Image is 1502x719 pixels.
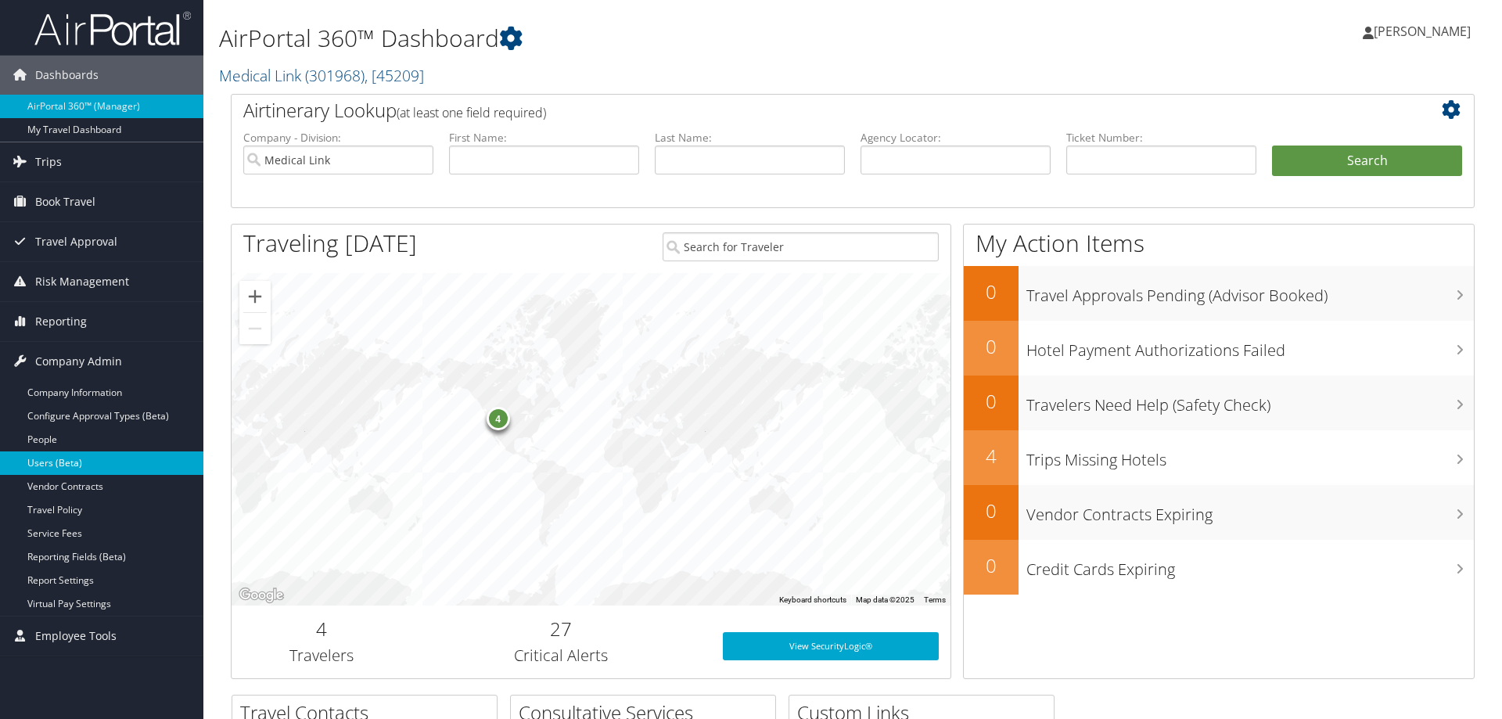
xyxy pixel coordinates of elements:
span: Travel Approval [35,222,117,261]
h3: Hotel Payment Authorizations Failed [1026,332,1474,361]
span: , [ 45209 ] [365,65,424,86]
button: Search [1272,146,1462,177]
span: Map data ©2025 [856,595,914,604]
button: Zoom out [239,313,271,344]
a: 4Trips Missing Hotels [964,430,1474,485]
a: 0Credit Cards Expiring [964,540,1474,595]
span: Company Admin [35,342,122,381]
div: 4 [486,407,509,430]
span: Employee Tools [35,617,117,656]
span: Dashboards [35,56,99,95]
a: 0Travel Approvals Pending (Advisor Booked) [964,266,1474,321]
a: View SecurityLogic® [723,632,939,660]
img: airportal-logo.png [34,10,191,47]
span: Trips [35,142,62,182]
h3: Travel Approvals Pending (Advisor Booked) [1026,277,1474,307]
a: 0Travelers Need Help (Safety Check) [964,376,1474,430]
h2: Airtinerary Lookup [243,97,1359,124]
a: Medical Link [219,65,424,86]
a: 0Hotel Payment Authorizations Failed [964,321,1474,376]
a: 0Vendor Contracts Expiring [964,485,1474,540]
h3: Vendor Contracts Expiring [1026,496,1474,526]
h3: Critical Alerts [423,645,699,667]
span: ( 301968 ) [305,65,365,86]
h2: 0 [964,552,1019,579]
h3: Trips Missing Hotels [1026,441,1474,471]
h2: 4 [964,443,1019,469]
h2: 0 [964,498,1019,524]
label: Last Name: [655,130,845,146]
h1: AirPortal 360™ Dashboard [219,22,1064,55]
label: First Name: [449,130,639,146]
img: Google [235,585,287,606]
label: Company - Division: [243,130,433,146]
a: Open this area in Google Maps (opens a new window) [235,585,287,606]
h3: Travelers Need Help (Safety Check) [1026,386,1474,416]
span: (at least one field required) [397,104,546,121]
button: Zoom in [239,281,271,312]
span: Risk Management [35,262,129,301]
span: [PERSON_NAME] [1374,23,1471,40]
h2: 4 [243,616,400,642]
a: [PERSON_NAME] [1363,8,1486,55]
a: Terms (opens in new tab) [924,595,946,604]
h3: Travelers [243,645,400,667]
h2: 27 [423,616,699,642]
h2: 0 [964,333,1019,360]
h3: Credit Cards Expiring [1026,551,1474,581]
span: Book Travel [35,182,95,221]
h1: Traveling [DATE] [243,227,417,260]
span: Reporting [35,302,87,341]
h1: My Action Items [964,227,1474,260]
label: Agency Locator: [861,130,1051,146]
h2: 0 [964,388,1019,415]
h2: 0 [964,279,1019,305]
input: Search for Traveler [663,232,939,261]
button: Keyboard shortcuts [779,595,846,606]
label: Ticket Number: [1066,130,1256,146]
